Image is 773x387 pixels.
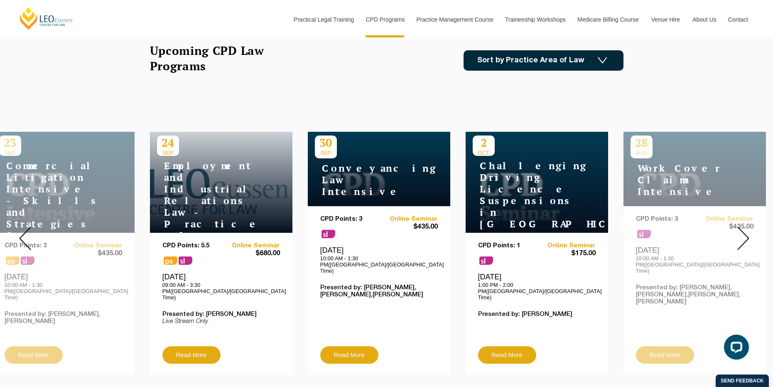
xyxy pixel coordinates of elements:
a: Contact [722,2,754,37]
div: [DATE] [478,272,596,301]
h2: Upcoming CPD Law Programs [150,43,285,74]
span: sl [179,256,192,265]
a: Online Seminar [379,216,438,223]
p: 24 [157,136,179,150]
p: CPD Points: 3 [320,216,379,223]
img: Next [737,227,749,250]
a: Sort by Practice Area of Law [464,50,623,71]
iframe: LiveChat chat widget [717,331,752,366]
h4: Conveyancing Law Intensive [315,163,419,197]
span: $680.00 [221,249,280,258]
p: CPD Points: 5.5 [162,242,221,249]
a: Medicare Billing Course [571,2,645,37]
p: CPD Points: 1 [478,242,537,249]
a: CPD Programs [359,2,410,37]
div: [DATE] [320,246,438,274]
p: Live Stream Only [162,318,280,325]
span: SEP [157,150,179,156]
span: $175.00 [537,249,596,258]
span: ps [164,256,177,265]
img: Prev [19,227,31,250]
a: [PERSON_NAME] Centre for Law [19,7,74,30]
a: Online Seminar [537,242,596,249]
a: Online Seminar [221,242,280,249]
img: Icon [598,57,607,64]
p: 2 [473,136,495,150]
h4: Employment and Industrial Relations Law - Practice and Procedure ([DATE]) [157,160,261,265]
span: SEP [315,150,337,156]
div: [DATE] [162,272,280,301]
a: Read More [162,346,221,364]
span: OCT [473,150,495,156]
p: Presented by: [PERSON_NAME] [162,311,280,318]
a: Read More [478,346,536,364]
a: Traineeship Workshops [499,2,571,37]
p: 10:00 AM - 1:30 PM([GEOGRAPHIC_DATA]/[GEOGRAPHIC_DATA] Time) [320,255,438,274]
a: Venue Hire [645,2,686,37]
span: $435.00 [379,223,438,232]
span: sl [321,230,335,238]
a: Practical Legal Training [287,2,360,37]
a: About Us [686,2,722,37]
p: Presented by: [PERSON_NAME] [478,311,596,318]
p: 1:00 PM - 2:00 PM([GEOGRAPHIC_DATA]/[GEOGRAPHIC_DATA] Time) [478,282,596,301]
p: Presented by: [PERSON_NAME],[PERSON_NAME],[PERSON_NAME] [320,284,438,298]
a: Read More [320,346,378,364]
p: 09:00 AM - 3:30 PM([GEOGRAPHIC_DATA]/[GEOGRAPHIC_DATA] Time) [162,282,280,301]
a: Practice Management Course [410,2,499,37]
h4: Challenging Driving Licence Suspensions in [GEOGRAPHIC_DATA] [473,160,577,230]
p: 30 [315,136,337,150]
span: sl [479,256,493,265]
